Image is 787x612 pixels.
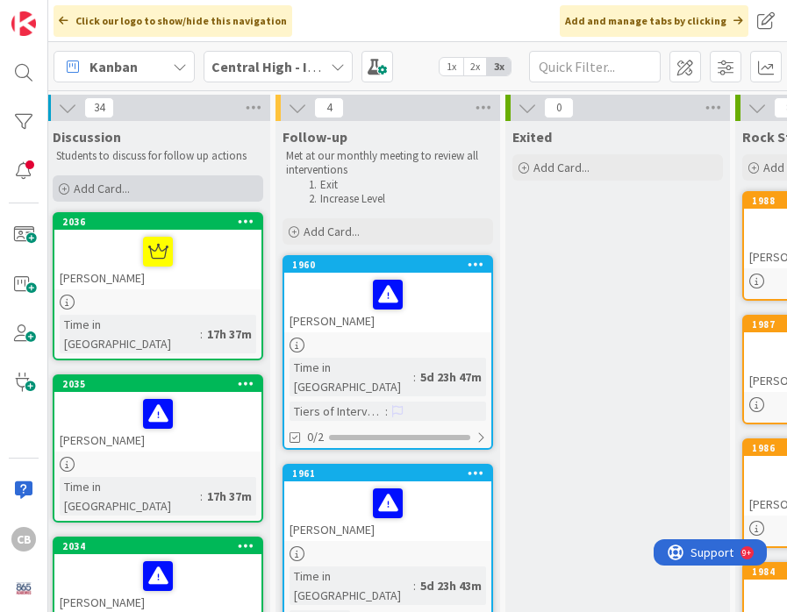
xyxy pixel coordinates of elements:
div: Time in [GEOGRAPHIC_DATA] [290,566,413,605]
div: Click our logo to show/hide this navigation [54,5,292,37]
span: Support [37,3,80,24]
span: 2x [463,58,487,75]
div: [PERSON_NAME] [284,273,491,332]
div: 1960 [292,259,491,271]
div: 1961[PERSON_NAME] [284,466,491,541]
a: 2036[PERSON_NAME]Time in [GEOGRAPHIC_DATA]:17h 37m [53,212,263,360]
p: Students to discuss for follow up actions [56,149,260,163]
span: 4 [314,97,344,118]
span: Kanban [89,56,138,77]
input: Quick Filter... [529,51,661,82]
div: [PERSON_NAME] [284,481,491,541]
div: 2036 [62,216,261,228]
div: 1961 [284,466,491,481]
div: Tiers of Intervention [290,402,385,421]
span: : [413,576,416,595]
div: 1960[PERSON_NAME] [284,257,491,332]
span: Follow-up [283,128,347,146]
span: Add Card... [533,160,590,175]
div: 1960 [284,257,491,273]
span: 0/2 [307,428,324,446]
a: 2035[PERSON_NAME]Time in [GEOGRAPHIC_DATA]:17h 37m [53,374,263,523]
div: 2034 [62,540,261,552]
div: 2035 [62,378,261,390]
li: Increase Level [304,192,490,206]
div: 2036 [54,214,261,230]
div: Time in [GEOGRAPHIC_DATA] [60,477,200,516]
img: Visit kanbanzone.com [11,11,36,36]
span: 0 [544,97,574,118]
div: Add and manage tabs by clicking [560,5,748,37]
span: Add Card... [304,224,360,239]
div: 2036[PERSON_NAME] [54,214,261,289]
div: 17h 37m [203,324,256,344]
img: avatar [11,576,36,601]
div: 17h 37m [203,487,256,506]
p: Met at our monthly meeting to review all interventions [286,149,490,178]
div: 9+ [89,7,97,21]
div: 1961 [292,467,491,480]
li: Exit [304,178,490,192]
div: 5d 23h 47m [416,367,486,387]
b: Central High - Intervention [211,58,383,75]
div: Time in [GEOGRAPHIC_DATA] [290,358,413,396]
div: Time in [GEOGRAPHIC_DATA] [60,315,200,353]
span: 34 [84,97,114,118]
span: Exited [512,128,552,146]
span: : [200,324,203,344]
span: : [385,402,388,421]
span: : [413,367,416,387]
span: 1x [440,58,463,75]
div: 5d 23h 43m [416,576,486,595]
div: CB [11,527,36,552]
div: 2034 [54,538,261,554]
span: 3x [487,58,511,75]
div: [PERSON_NAME] [54,392,261,452]
a: 1960[PERSON_NAME]Time in [GEOGRAPHIC_DATA]:5d 23h 47mTiers of Intervention:0/2 [283,255,493,450]
span: Discussion [53,128,121,146]
div: 2035 [54,376,261,392]
span: : [200,487,203,506]
div: 2035[PERSON_NAME] [54,376,261,452]
div: [PERSON_NAME] [54,230,261,289]
span: Add Card... [74,181,130,196]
